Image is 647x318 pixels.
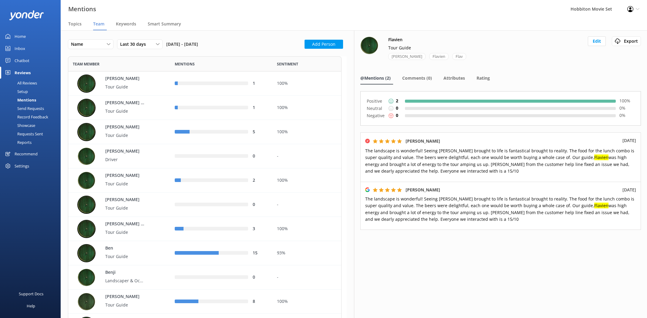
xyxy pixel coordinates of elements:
[77,220,96,238] img: 779-1755641612.jpg
[396,105,398,111] p: 0
[388,53,426,60] div: [PERSON_NAME]
[77,123,96,141] img: 779-1736201505.jpg
[277,104,337,111] div: 100%
[396,98,398,104] p: 2
[388,45,411,51] p: Tour Guide
[77,268,96,287] img: 71-1628462865.png
[105,172,145,179] p: [PERSON_NAME]
[622,187,636,193] p: [DATE]
[619,105,635,111] p: 0 %
[105,124,145,131] p: [PERSON_NAME]
[277,61,298,67] span: Sentiment
[77,147,96,165] img: 71-1628462846.png
[105,253,145,260] p: Tour Guide
[622,137,636,144] p: [DATE]
[105,148,145,155] p: [PERSON_NAME]
[253,201,268,208] div: 0
[105,293,145,300] p: [PERSON_NAME]
[360,36,379,55] img: 1093-1759622792.png
[105,269,145,276] p: Benji
[4,87,61,96] a: Setup
[367,98,385,105] p: Positive
[594,154,608,160] mark: ien
[105,84,145,90] p: Tour Guide
[253,129,268,135] div: 5
[15,67,31,79] div: Reviews
[68,168,342,193] div: row
[253,250,268,257] div: 15
[93,21,104,27] span: Team
[253,177,268,184] div: 2
[105,108,145,114] p: Tour Guide
[27,300,35,312] div: Help
[277,298,337,305] div: 100%
[277,153,337,160] div: -
[4,104,61,113] a: Send Requests
[68,144,342,168] div: row
[4,79,61,87] a: All Reviews
[15,30,26,42] div: Home
[4,104,44,113] div: Send Requests
[68,217,342,241] div: row
[166,39,198,49] span: [DATE] - [DATE]
[68,241,342,265] div: row
[4,130,43,138] div: Requests Sent
[406,138,440,144] h5: [PERSON_NAME]
[77,196,96,214] img: 779-1699415076.jpg
[305,40,343,49] button: Add Person
[4,138,32,147] div: Reports
[396,112,398,119] p: 0
[19,288,43,300] div: Support Docs
[277,129,337,135] div: 100%
[68,120,342,144] div: row
[4,79,37,87] div: All Reviews
[4,121,61,130] a: Showcase
[588,36,606,46] button: Edit
[253,80,268,87] div: 1
[594,203,602,208] mark: Flav
[105,100,145,106] p: [PERSON_NAME] ([PERSON_NAME])
[613,38,639,45] div: Export
[77,244,96,262] img: 779-1695422655.jpg
[277,226,337,232] div: 100%
[4,113,48,121] div: Record Feedback
[9,10,44,20] img: yonder-white-logo.png
[253,153,268,160] div: 0
[73,61,99,67] span: Team member
[253,104,268,111] div: 1
[175,61,195,67] span: Mentions
[15,160,29,172] div: Settings
[594,154,602,160] mark: Flav
[105,221,145,227] p: [PERSON_NAME] ([GEOGRAPHIC_DATA])
[77,75,96,93] img: 779-1727753977.jpg
[253,274,268,281] div: 0
[4,87,28,96] div: Setup
[15,42,25,55] div: Inbox
[105,156,145,163] p: Driver
[68,71,342,96] div: row
[277,177,337,184] div: 100%
[4,113,61,121] a: Record Feedback
[105,245,145,252] p: Ben
[71,41,87,48] span: Name
[402,75,432,81] span: Comments (0)
[15,55,29,67] div: Chatbot
[365,196,634,222] span: The landscape is wonderful! Seeing [PERSON_NAME] brought to life is fantastical brought to realit...
[105,132,145,139] p: Tour Guide
[68,193,342,217] div: row
[77,99,96,117] img: 779-1735953597.jpg
[4,138,61,147] a: Reports
[619,98,635,104] p: 100 %
[277,250,337,257] div: 93%
[105,181,145,187] p: Tour Guide
[4,96,61,104] a: Mentions
[148,21,181,27] span: Smart Summary
[105,277,145,284] p: Landscaper & Occasional Tour Guide
[253,226,268,232] div: 3
[77,293,96,311] img: 538-1681690503.png
[68,265,342,290] div: row
[277,201,337,208] div: -
[68,21,82,27] span: Topics
[68,4,96,14] h3: Mentions
[105,229,145,236] p: Tour Guide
